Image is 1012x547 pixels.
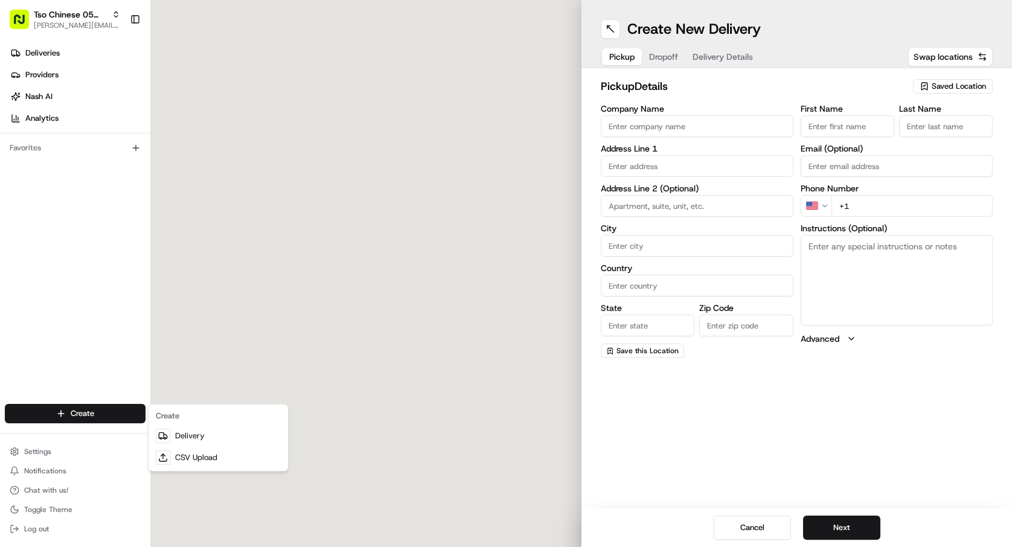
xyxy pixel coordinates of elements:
[801,184,993,193] label: Phone Number
[34,8,107,21] span: Tso Chinese 05 [PERSON_NAME]
[899,115,993,137] input: Enter last name
[601,264,793,272] label: Country
[601,184,793,193] label: Address Line 2 (Optional)
[12,115,34,137] img: 1736555255976-a54dd68f-1ca7-489b-9aae-adbdc363a1c4
[71,408,94,419] span: Create
[601,104,793,113] label: Company Name
[5,138,146,158] div: Favorites
[151,425,286,447] a: Delivery
[31,78,199,91] input: Clear
[601,315,694,336] input: Enter state
[25,91,53,102] span: Nash AI
[7,170,97,192] a: 📗Knowledge Base
[699,315,793,336] input: Enter zip code
[801,333,839,345] label: Advanced
[803,516,880,540] button: Next
[102,176,112,186] div: 💻
[831,195,993,217] input: Enter phone number
[609,51,635,63] span: Pickup
[801,155,993,177] input: Enter email address
[85,204,146,214] a: Powered byPylon
[601,155,793,177] input: Enter address
[714,516,791,540] button: Cancel
[801,115,894,137] input: Enter first name
[601,275,793,296] input: Enter country
[24,524,49,534] span: Log out
[12,12,36,36] img: Nash
[699,304,793,312] label: Zip Code
[151,407,286,425] div: Create
[601,235,793,257] input: Enter city
[801,144,993,153] label: Email (Optional)
[693,51,753,63] span: Delivery Details
[25,113,59,124] span: Analytics
[151,447,286,469] a: CSV Upload
[601,144,793,153] label: Address Line 1
[601,304,694,312] label: State
[616,346,679,356] span: Save this Location
[801,104,894,113] label: First Name
[24,447,51,456] span: Settings
[205,119,220,133] button: Start new chat
[914,51,973,63] span: Swap locations
[24,175,92,187] span: Knowledge Base
[601,224,793,232] label: City
[24,505,72,514] span: Toggle Theme
[627,19,761,39] h1: Create New Delivery
[24,466,66,476] span: Notifications
[899,104,993,113] label: Last Name
[114,175,194,187] span: API Documentation
[41,115,198,127] div: Start new chat
[601,78,906,95] h2: pickup Details
[97,170,199,192] a: 💻API Documentation
[120,205,146,214] span: Pylon
[932,81,986,92] span: Saved Location
[12,48,220,68] p: Welcome 👋
[34,21,120,30] span: [PERSON_NAME][EMAIL_ADDRESS][DOMAIN_NAME]
[41,127,153,137] div: We're available if you need us!
[649,51,678,63] span: Dropoff
[24,485,68,495] span: Chat with us!
[25,69,59,80] span: Providers
[801,224,993,232] label: Instructions (Optional)
[25,48,60,59] span: Deliveries
[12,176,22,186] div: 📗
[601,115,793,137] input: Enter company name
[601,195,793,217] input: Apartment, suite, unit, etc.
